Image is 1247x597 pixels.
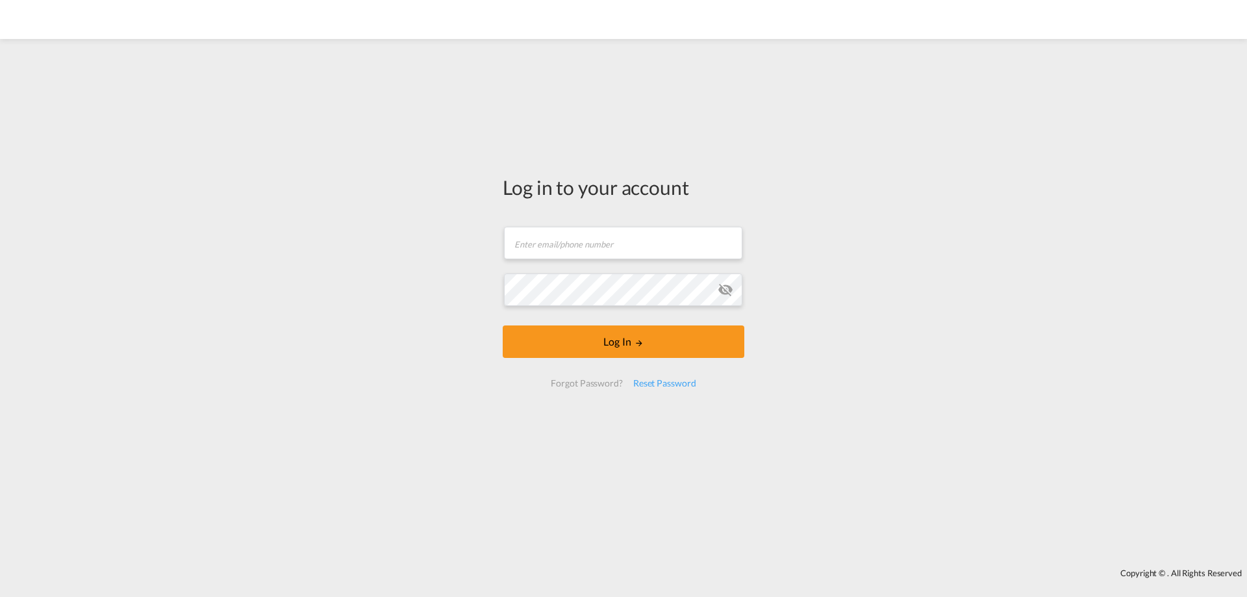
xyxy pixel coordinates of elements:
div: Log in to your account [503,173,744,201]
div: Forgot Password? [546,372,627,395]
md-icon: icon-eye-off [718,282,733,298]
div: Reset Password [628,372,701,395]
input: Enter email/phone number [504,227,742,259]
button: LOGIN [503,325,744,358]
